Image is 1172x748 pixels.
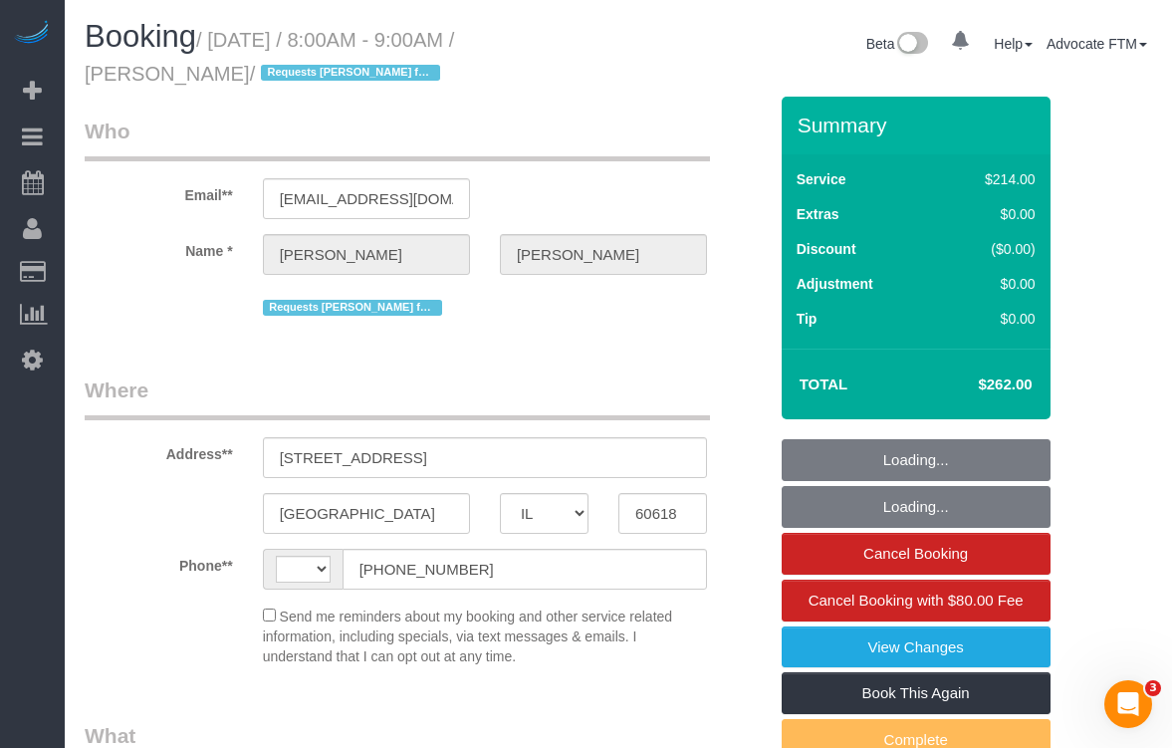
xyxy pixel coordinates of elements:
a: Book This Again [782,672,1051,714]
div: $0.00 [943,274,1036,294]
img: New interface [895,32,928,58]
span: Requests [PERSON_NAME] for OTC [263,300,442,316]
span: Booking [85,19,196,54]
input: First Name** [263,234,470,275]
legend: Who [85,117,710,161]
input: Zip Code** [618,493,707,534]
label: Adjustment [797,274,873,294]
a: Cancel Booking with $80.00 Fee [782,580,1051,622]
div: $214.00 [943,169,1036,189]
a: View Changes [782,626,1051,668]
h4: $262.00 [918,376,1032,393]
small: / [DATE] / 8:00AM - 9:00AM / [PERSON_NAME] [85,29,454,85]
a: Cancel Booking [782,533,1051,575]
span: Send me reminders about my booking and other service related information, including specials, via... [263,609,672,664]
h3: Summary [798,114,1041,136]
div: $0.00 [943,204,1036,224]
div: $0.00 [943,309,1036,329]
label: Discount [797,239,856,259]
input: Last Name* [500,234,707,275]
a: Help [994,36,1033,52]
a: Beta [866,36,928,52]
span: Cancel Booking with $80.00 Fee [809,592,1024,609]
label: Name * [70,234,248,261]
span: Requests [PERSON_NAME] for OTC [261,65,440,81]
span: / [250,63,446,85]
label: Tip [797,309,818,329]
strong: Total [800,375,848,392]
legend: Where [85,375,710,420]
label: Service [797,169,846,189]
iframe: Intercom live chat [1104,680,1152,728]
label: Extras [797,204,839,224]
div: ($0.00) [943,239,1036,259]
a: Advocate FTM [1047,36,1147,52]
img: Automaid Logo [12,20,52,48]
span: 3 [1145,680,1161,696]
